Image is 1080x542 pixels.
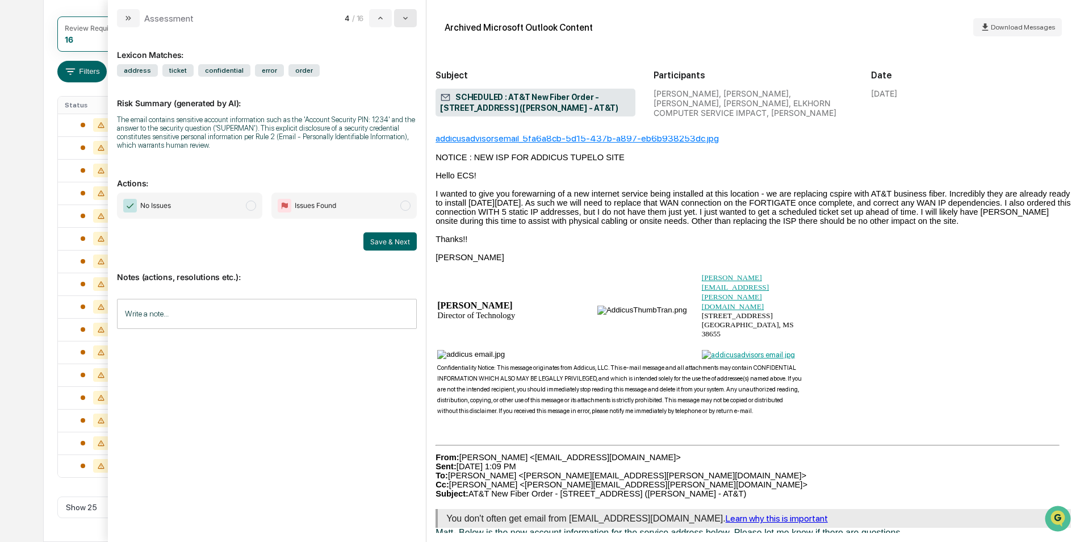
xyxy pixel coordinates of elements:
[702,350,795,359] img: addicusadvisors email.jpg
[80,192,137,201] a: Powered byPylon
[991,23,1055,31] span: Download Messages
[11,87,32,107] img: 1746055101610-c473b297-6a78-478c-a979-82029cc54cd1
[117,115,417,149] div: The email contains sensitive account information such as the 'Account Security PIN: 1234' and the...
[193,90,207,104] button: Start new chat
[23,165,72,176] span: Data Lookup
[437,311,515,320] span: Director of Technology
[436,70,635,81] h2: Subject
[117,165,417,188] p: Actions:
[345,14,350,23] span: 4
[436,480,449,489] b: Cc:
[445,22,593,33] div: Archived Microsoft Outlook Content
[436,171,1071,180] div: Hello ECS!
[117,259,417,282] p: Notes (actions, resolutions etc.):
[144,13,194,24] div: Assessment
[597,306,687,315] img: AddicusThumbTran.png
[117,85,417,108] p: Risk Summary (generated by AI):
[436,189,1071,226] div: I wanted to give you forewarning of a new internet service being installed at this location - we ...
[702,273,769,311] a: [PERSON_NAME][EMAIL_ADDRESS][PERSON_NAME][DOMAIN_NAME]
[871,70,1071,81] h2: Date
[11,144,20,153] div: 🖐️
[436,462,457,471] b: Sent:
[436,528,1071,538] p: Matt- Below is the new account information for the service address below. Please let me know if t...
[288,64,320,77] span: order
[654,70,853,81] h2: Participants
[23,143,73,155] span: Preclearance
[654,89,853,118] div: [PERSON_NAME], [PERSON_NAME], [PERSON_NAME], [PERSON_NAME], ELKHORN COMPUTER SERVICE IMPACT, [PER...
[702,320,794,338] span: [GEOGRAPHIC_DATA], MS 38655
[437,350,505,359] img: addicus email.jpg
[436,489,468,498] b: Subject:
[352,14,367,23] span: / 16
[702,311,773,320] span: [STREET_ADDRESS]
[39,98,144,107] div: We're available if you need us!
[123,199,137,212] img: Checkmark
[295,200,336,211] span: Issues Found
[94,143,141,155] span: Attestations
[65,24,119,32] div: Review Required
[726,513,828,524] a: Learn why this is important
[65,35,73,44] div: 16
[39,87,186,98] div: Start new chat
[140,200,171,211] span: No Issues
[436,253,1071,262] div: [PERSON_NAME]
[58,97,132,114] th: Status
[436,153,1071,162] div: NOTICE : NEW ISP FOR ADDICUS TUPELO SITE
[437,301,512,310] span: [PERSON_NAME]
[973,18,1062,36] button: Download Messages
[117,36,417,60] div: Lexicon Matches:
[436,235,1071,244] div: Thanks!!
[437,364,802,415] span: Confidentiality Notice: This message originates from Addicus, LLC. This e-mail message and all at...
[446,514,828,523] span: You don't often get email from [EMAIL_ADDRESS][DOMAIN_NAME].
[11,166,20,175] div: 🔎
[11,24,207,42] p: How can we help?
[57,61,107,82] button: Filters
[440,92,631,114] span: SCHEDULED : AT&T New Fiber Order - [STREET_ADDRESS] ([PERSON_NAME] - AT&T)
[82,144,91,153] div: 🗄️
[198,64,250,77] span: confidential
[436,453,1071,498] div: [PERSON_NAME] <[EMAIL_ADDRESS][DOMAIN_NAME]> [DATE] 1:09 PM [PERSON_NAME] <[PERSON_NAME][EMAIL_AD...
[7,160,76,181] a: 🔎Data Lookup
[113,193,137,201] span: Pylon
[436,133,1071,144] div: addicusadvisorsemail_5fa6a8cb-5d15-437b-a897-eb6b938253dc.jpg
[278,199,291,212] img: Flag
[436,453,459,462] b: From:
[363,232,417,251] button: Save & Next
[436,471,448,480] b: To:
[7,139,78,159] a: 🖐️Preclearance
[117,64,158,77] span: address
[162,64,194,77] span: ticket
[871,89,897,98] div: [DATE]
[78,139,145,159] a: 🗄️Attestations
[1044,505,1074,535] iframe: Open customer support
[255,64,284,77] span: error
